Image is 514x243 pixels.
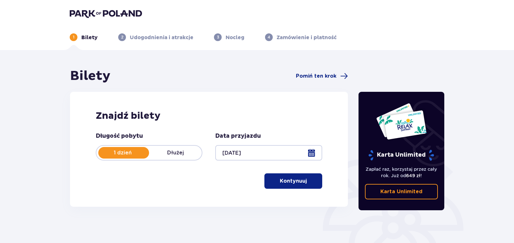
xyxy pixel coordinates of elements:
p: 1 dzień [96,149,149,156]
p: Karta Unlimited [368,150,435,161]
p: Karta Unlimited [380,188,422,195]
span: Pomiń ten krok [296,73,336,80]
span: 649 zł [406,173,421,178]
p: 4 [268,34,270,40]
p: Zapłać raz, korzystaj przez cały rok. Już od ! [365,166,438,179]
a: Karta Unlimited [365,184,438,199]
p: Nocleg [226,34,244,41]
p: Zamówienie i płatność [277,34,337,41]
p: Długość pobytu [96,132,143,140]
h1: Bilety [70,68,111,84]
p: 2 [121,34,123,40]
button: Kontynuuj [264,173,322,189]
p: Udogodnienia i atrakcje [130,34,193,41]
p: 1 [73,34,75,40]
img: Park of Poland logo [70,9,142,18]
h2: Znajdź bilety [96,110,322,122]
p: Data przyjazdu [215,132,261,140]
p: Bilety [81,34,98,41]
p: Dłużej [149,149,202,156]
p: 3 [217,34,219,40]
p: Kontynuuj [280,178,307,185]
a: Pomiń ten krok [296,72,348,80]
